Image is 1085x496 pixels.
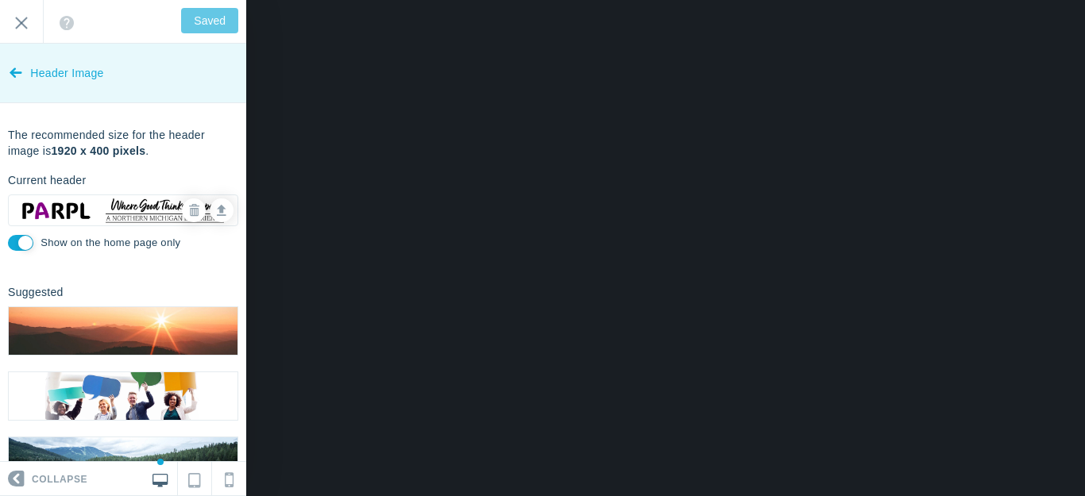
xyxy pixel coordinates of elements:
span: Collapse [32,463,87,496]
h6: Current header [8,175,86,186]
span: Header Image [30,44,103,103]
h6: Suggested [8,286,64,298]
img: header_image_1.webp [9,307,237,355]
p: The recommended size for the header image is . [8,127,238,159]
b: 1920 x 400 pixels [52,144,146,157]
img: header_image_2.webp [9,372,237,420]
label: Show on the home page only [41,236,180,251]
img: output-onlinepngtools%20-%202025-09-15T191750.590.png [9,198,237,224]
img: header_image_3.webp [9,437,237,485]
